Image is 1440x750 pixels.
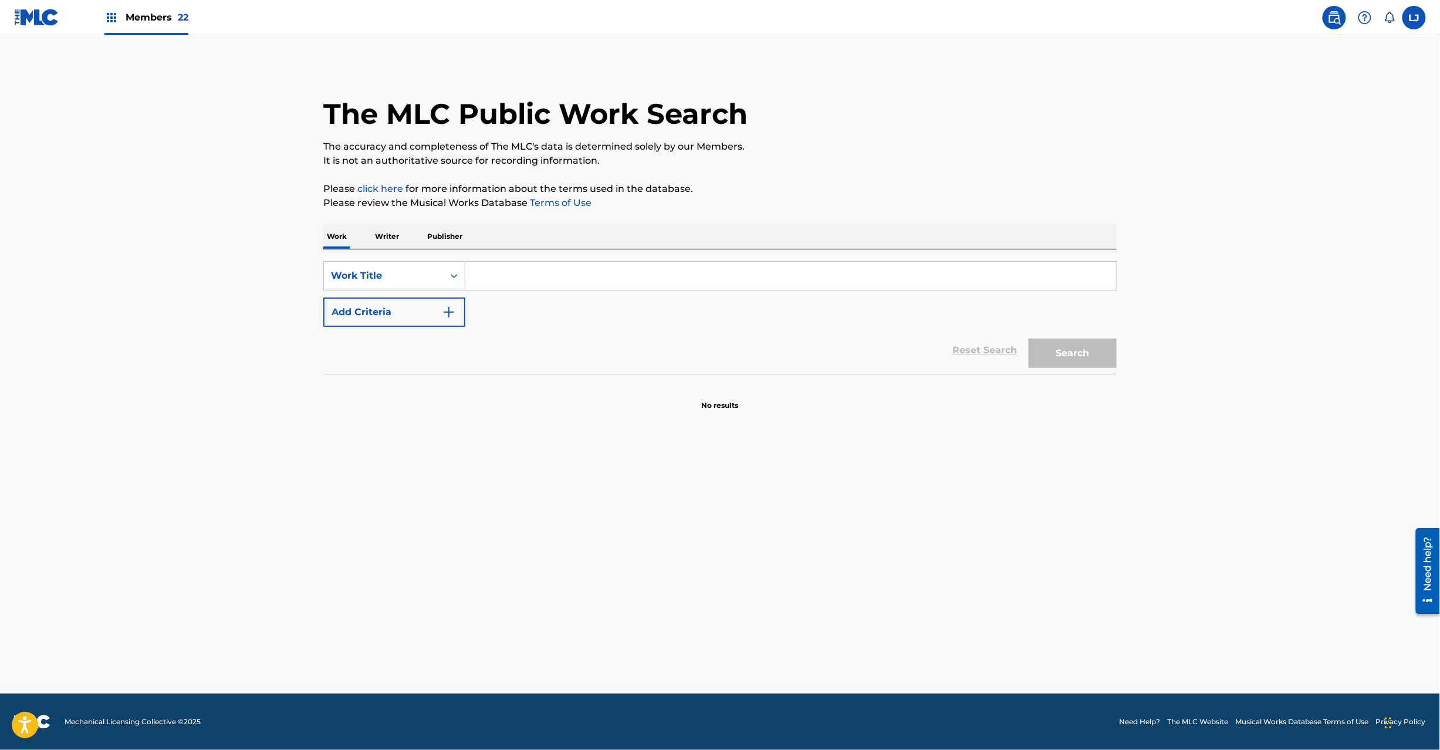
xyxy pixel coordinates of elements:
a: click here [357,183,403,194]
span: Members [126,11,188,24]
img: logo [14,715,50,729]
p: Work [323,224,350,249]
form: Search Form [323,261,1117,374]
iframe: Chat Widget [1381,694,1440,750]
p: The accuracy and completeness of The MLC's data is determined solely by our Members. [323,140,1117,154]
p: Please review the Musical Works Database [323,196,1117,210]
a: Terms of Use [528,197,591,208]
p: Please for more information about the terms used in the database. [323,182,1117,196]
img: MLC Logo [14,9,59,26]
img: Top Rightsholders [104,11,119,25]
p: Writer [371,224,403,249]
p: No results [702,386,739,411]
a: Privacy Policy [1376,717,1426,727]
a: The MLC Website [1168,717,1229,727]
div: Notifications [1384,12,1395,23]
span: 22 [178,12,188,23]
p: Publisher [424,224,466,249]
img: 9d2ae6d4665cec9f34b9.svg [442,305,456,319]
img: search [1327,11,1341,25]
a: Need Help? [1120,717,1161,727]
h1: The MLC Public Work Search [323,96,748,131]
span: Mechanical Licensing Collective © 2025 [65,717,201,727]
img: help [1358,11,1372,25]
a: Public Search [1323,6,1346,29]
button: Add Criteria [323,298,465,327]
a: Musical Works Database Terms of Use [1236,717,1369,727]
div: Drag [1385,705,1392,741]
p: It is not an authoritative source for recording information. [323,154,1117,168]
div: Work Title [331,269,437,283]
iframe: Resource Center [1407,524,1440,619]
div: Help [1353,6,1377,29]
div: User Menu [1402,6,1426,29]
